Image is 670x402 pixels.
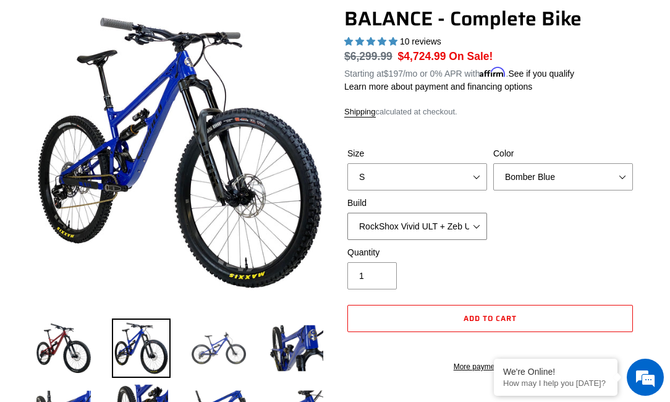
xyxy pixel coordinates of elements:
[83,69,226,85] div: Chat with us now
[344,50,392,62] s: $6,299.99
[344,64,574,80] p: Starting at /mo or 0% APR with .
[344,106,636,118] div: calculated at checkout.
[40,62,70,93] img: d_696896380_company_1647369064580_696896380
[347,147,487,160] label: Size
[72,122,171,247] span: We're online!
[112,319,171,378] img: Load image into Gallery viewer, BALANCE - Complete Bike
[347,246,487,259] label: Quantity
[400,36,441,46] span: 10 reviews
[508,69,574,79] a: See if you qualify - Learn more about Affirm Financing (opens in modal)
[344,7,636,30] h1: BALANCE - Complete Bike
[203,6,232,36] div: Minimize live chat window
[347,197,487,210] label: Build
[503,378,608,388] p: How may I help you today?
[347,305,633,332] button: Add to cart
[344,82,532,92] a: Learn more about payment and financing options
[384,69,403,79] span: $197
[344,107,376,118] a: Shipping
[189,319,248,378] img: Load image into Gallery viewer, BALANCE - Complete Bike
[493,147,633,160] label: Color
[347,361,633,372] a: More payment options
[14,68,32,87] div: Navigation go back
[503,367,608,377] div: We're Online!
[449,48,493,64] span: On Sale!
[344,36,400,46] span: 5.00 stars
[6,270,235,313] textarea: Type your message and hit 'Enter'
[464,312,517,324] span: Add to cart
[398,50,446,62] span: $4,724.99
[480,67,506,77] span: Affirm
[267,319,326,378] img: Load image into Gallery viewer, BALANCE - Complete Bike
[34,319,93,378] img: Load image into Gallery viewer, BALANCE - Complete Bike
